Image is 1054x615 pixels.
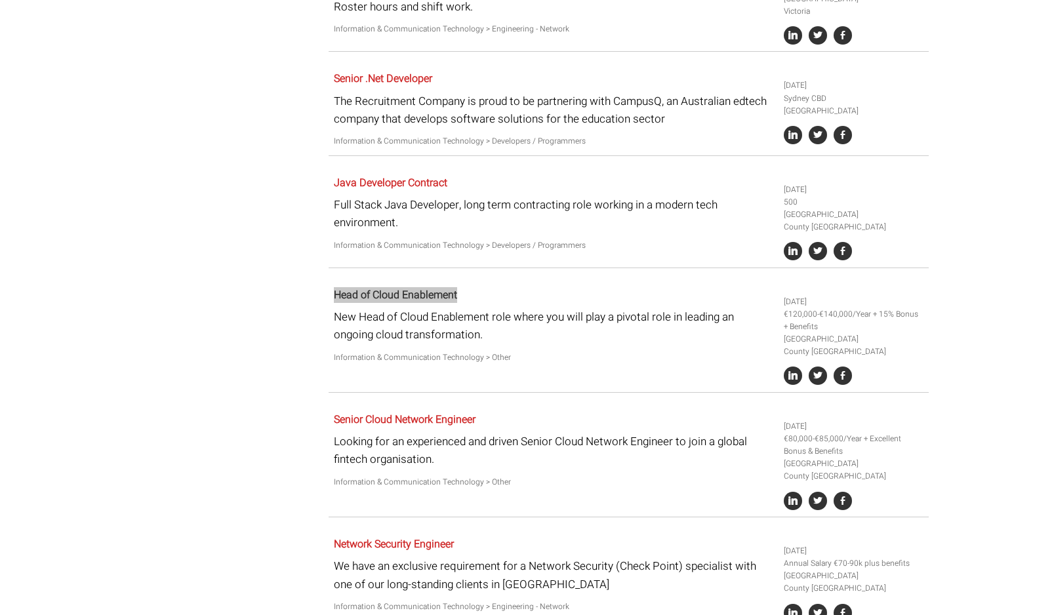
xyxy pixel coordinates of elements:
li: [GEOGRAPHIC_DATA] County [GEOGRAPHIC_DATA] [784,458,924,483]
p: Information & Communication Technology > Other [334,351,774,364]
p: New Head of Cloud Enablement role where you will play a pivotal role in leading an ongoing cloud ... [334,308,774,344]
li: [DATE] [784,545,924,557]
li: [DATE] [784,296,924,308]
li: [GEOGRAPHIC_DATA] County [GEOGRAPHIC_DATA] [784,570,924,595]
p: The Recruitment Company is proud to be partnering with CampusQ, an Australian edtech company that... [334,92,774,128]
a: Senior .Net Developer [334,71,432,87]
p: Information & Communication Technology > Engineering - Network [334,23,774,35]
li: [DATE] [784,79,924,92]
li: Sydney CBD [GEOGRAPHIC_DATA] [784,92,924,117]
p: Information & Communication Technology > Other [334,476,774,488]
li: €80,000-€85,000/Year + Excellent Bonus & Benefits [784,433,924,458]
li: [GEOGRAPHIC_DATA] County [GEOGRAPHIC_DATA] [784,208,924,233]
p: Full Stack Java Developer, long term contracting role working in a modern tech environment. [334,196,774,231]
p: Looking for an experienced and driven Senior Cloud Network Engineer to join a global fintech orga... [334,433,774,468]
a: Senior Cloud Network Engineer [334,412,476,427]
p: Information & Communication Technology > Engineering - Network [334,601,774,613]
li: [DATE] [784,420,924,433]
a: Java Developer Contract [334,175,447,191]
a: Network Security Engineer [334,536,454,552]
li: [DATE] [784,184,924,196]
li: 500 [784,196,924,208]
li: €120,000-€140,000/Year + 15% Bonus + Benefits [784,308,924,333]
li: [GEOGRAPHIC_DATA] County [GEOGRAPHIC_DATA] [784,333,924,358]
a: Head of Cloud Enablement [334,287,457,303]
p: Information & Communication Technology > Developers / Programmers [334,239,774,252]
p: We have an exclusive requirement for a Network Security (Check Point) specialist with one of our ... [334,557,774,593]
p: Information & Communication Technology > Developers / Programmers [334,135,774,148]
li: Annual Salary €70-90k plus benefits [784,557,924,570]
